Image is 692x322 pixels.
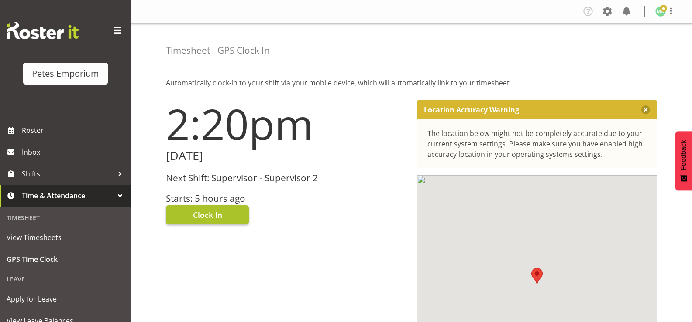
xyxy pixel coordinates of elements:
[680,140,688,170] span: Feedback
[22,167,114,180] span: Shifts
[166,100,406,147] h1: 2:20pm
[166,173,406,183] h3: Next Shift: Supervisor - Supervisor 2
[7,22,79,39] img: Rosterit website logo
[2,227,129,248] a: View Timesheets
[166,78,657,88] p: Automatically clock-in to your shift via your mobile device, which will automatically link to you...
[7,253,124,266] span: GPS Time Clock
[655,6,666,17] img: melanie-richardson713.jpg
[22,189,114,202] span: Time & Attendance
[2,209,129,227] div: Timesheet
[166,149,406,163] h2: [DATE]
[641,105,650,114] button: Close message
[193,209,222,220] span: Clock In
[166,45,270,55] h4: Timesheet - GPS Clock In
[675,131,692,190] button: Feedback - Show survey
[2,270,129,288] div: Leave
[2,248,129,270] a: GPS Time Clock
[22,146,127,159] span: Inbox
[22,124,127,137] span: Roster
[32,67,99,80] div: Petes Emporium
[424,105,519,114] p: Location Accuracy Warning
[2,288,129,310] a: Apply for Leave
[7,231,124,244] span: View Timesheets
[166,193,406,203] h3: Starts: 5 hours ago
[7,292,124,305] span: Apply for Leave
[166,205,249,224] button: Clock In
[427,128,647,159] div: The location below might not be completely accurate due to your current system settings. Please m...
